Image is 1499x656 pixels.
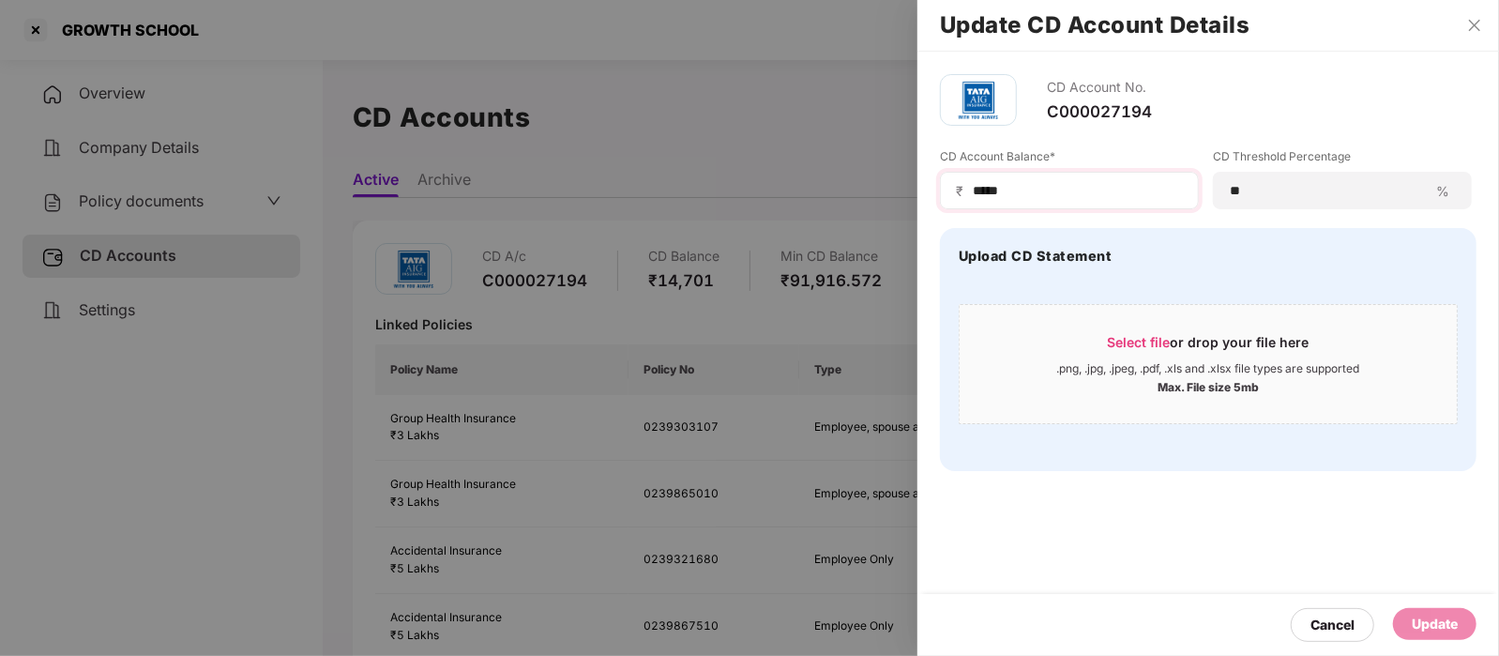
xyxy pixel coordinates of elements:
[1467,18,1482,33] span: close
[1213,148,1472,172] label: CD Threshold Percentage
[940,148,1199,172] label: CD Account Balance*
[1047,101,1152,122] div: C000027194
[1158,376,1259,395] div: Max. File size 5mb
[940,15,1476,36] h2: Update CD Account Details
[1310,615,1355,635] div: Cancel
[1461,17,1488,34] button: Close
[1108,334,1171,350] span: Select file
[950,72,1007,129] img: tatag.png
[1057,361,1360,376] div: .png, .jpg, .jpeg, .pdf, .xls and .xlsx file types are supported
[956,182,971,200] span: ₹
[1412,614,1458,634] div: Update
[960,319,1457,409] span: Select fileor drop your file here.png, .jpg, .jpeg, .pdf, .xls and .xlsx file types are supported...
[959,247,1113,266] h4: Upload CD Statement
[1047,74,1152,101] div: CD Account No.
[1429,182,1457,200] span: %
[1108,333,1310,361] div: or drop your file here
